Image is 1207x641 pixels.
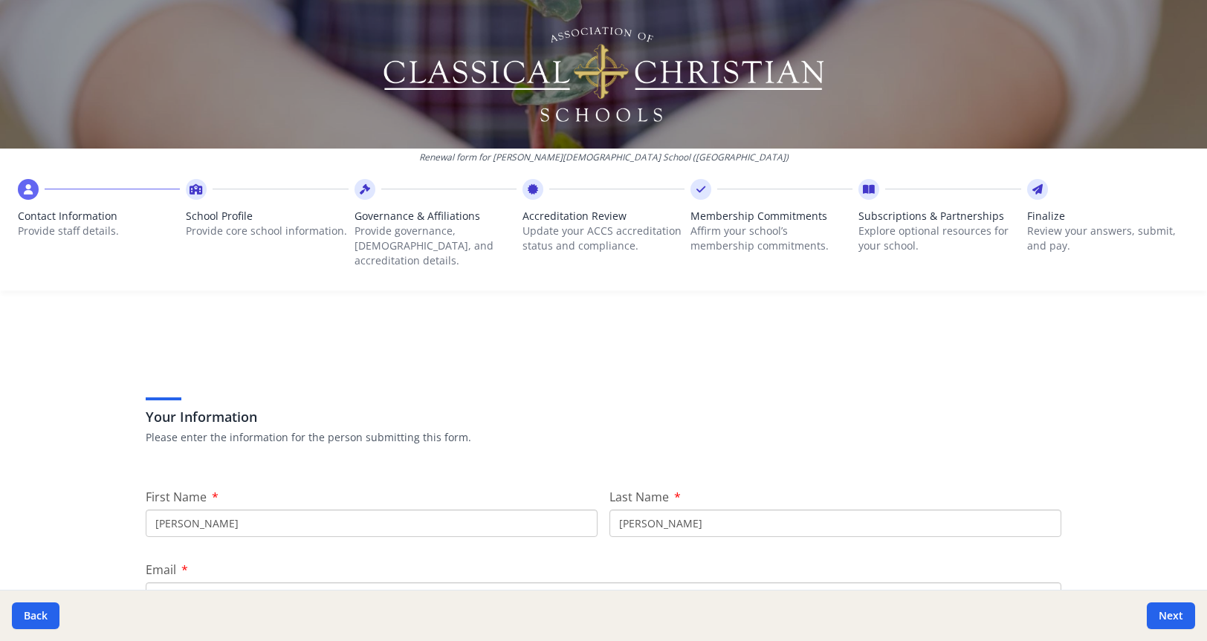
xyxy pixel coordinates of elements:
span: Accreditation Review [522,209,685,224]
p: Affirm your school’s membership commitments. [690,224,852,253]
img: Logo [381,22,826,126]
span: Finalize [1027,209,1189,224]
span: Governance & Affiliations [355,209,517,224]
span: Membership Commitments [690,209,852,224]
button: Back [12,602,59,629]
p: Explore optional resources for your school. [858,224,1020,253]
h3: Your Information [146,406,1061,427]
span: Last Name [609,489,669,505]
span: School Profile [186,209,348,224]
span: Email [146,562,176,578]
p: Please enter the information for the person submitting this form. [146,430,1061,445]
p: Provide governance, [DEMOGRAPHIC_DATA], and accreditation details. [355,224,517,268]
p: Review your answers, submit, and pay. [1027,224,1189,253]
p: Provide core school information. [186,224,348,238]
p: Update your ACCS accreditation status and compliance. [522,224,685,253]
span: Subscriptions & Partnerships [858,209,1020,224]
span: Contact Information [18,209,180,224]
button: Next [1147,602,1195,629]
p: Provide staff details. [18,224,180,238]
span: First Name [146,489,207,505]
